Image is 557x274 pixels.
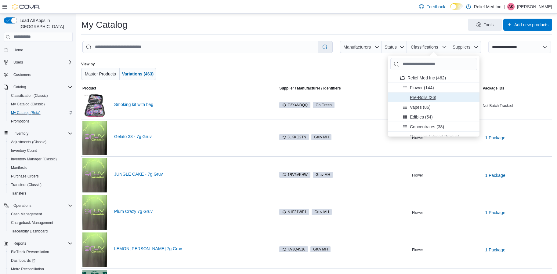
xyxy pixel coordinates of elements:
span: 3LKKQ2TN [279,134,309,140]
a: Purchase Orders [9,173,41,180]
span: Cannabis Infused Product [410,133,459,139]
div: Flower [411,209,481,216]
span: Gruv MH [311,134,331,140]
button: Edibles (54) [400,112,435,122]
a: Transfers (Classic) [9,181,44,188]
ul: Product Classifications [388,73,479,171]
div: Alyz Khowaja [507,3,515,10]
div: Flower [411,134,481,141]
button: Transfers (Classic) [6,181,75,189]
li: Flower (144) [388,83,479,93]
button: Add new products [503,19,552,31]
li: Pre-Rolls (26) [388,93,479,102]
a: Cash Management [9,210,44,218]
a: Dashboards [6,256,75,265]
button: Operations [1,201,75,210]
button: Promotions [6,117,75,126]
div: Supplier / Manufacturer / Identifiers [279,86,341,91]
span: Operations [11,202,73,209]
span: Home [13,48,23,53]
button: Status [382,41,407,53]
button: 1 Package [483,244,508,256]
button: Cannabis Infused Product [400,131,461,141]
span: Metrc Reconciliation [9,265,73,273]
span: Add new products [514,22,548,28]
span: Inventory Count [11,148,37,153]
span: Classification (Classic) [11,93,48,98]
button: Reports [11,240,29,247]
div: Not Batch Tracked [482,102,552,109]
span: Relief Med Inc (462) [407,75,446,81]
button: Classifications [407,41,449,53]
p: [PERSON_NAME] [517,3,552,10]
a: Gelato 33 - 7g Gruv [114,134,268,139]
span: BioTrack Reconciliation [9,248,73,256]
a: Promotions [9,118,32,125]
span: Package IDs [483,86,505,91]
span: KVJQ4516 [279,246,308,252]
button: My Catalog (Beta) [6,108,75,117]
span: Gruv MH [316,172,330,177]
span: Transfers (Classic) [11,182,42,187]
span: Metrc Reconciliation [11,267,44,272]
span: Purchase Orders [11,174,39,179]
p: Relief Med Inc [474,3,501,10]
span: Gruv MH [314,134,329,140]
a: Feedback [417,1,447,13]
span: Inventory Manager (Classic) [11,157,57,162]
span: Reports [11,240,73,247]
span: N1F31WP1 [282,209,306,215]
span: 1RV5VKHW [282,172,308,177]
a: Chargeback Management [9,219,56,226]
span: C2X4NDQQ [279,102,310,108]
a: Smoking kit with bag [114,102,268,107]
img: LEMON CHERRY SHERB 7g Gruv [82,232,107,267]
span: Feedback [426,4,445,10]
button: Variations (463) [120,68,156,80]
span: Promotions [11,119,30,124]
a: Manifests [9,164,29,171]
button: Master Products [81,68,120,80]
button: Metrc Reconciliation [6,265,75,273]
span: Gruv MH [310,246,331,252]
span: Chargeback Management [9,219,73,226]
span: Master Products [85,71,116,76]
span: Customers [13,72,31,77]
img: Cova [12,4,40,10]
span: Home [11,46,73,54]
button: Suppliers [449,41,481,53]
button: Purchase Orders [6,172,75,181]
button: Pre-Rolls (26) [400,92,439,102]
span: Chargeback Management [11,220,53,225]
label: View by [81,62,95,67]
span: 1 Package [485,135,505,141]
span: Traceabilty Dashboard [11,229,48,234]
button: Chargeback Management [6,218,75,227]
span: Catalog [11,83,73,91]
a: Inventory Manager (Classic) [9,155,59,163]
button: Home [1,46,75,54]
button: Classification (Classic) [6,91,75,100]
span: 1 Package [485,172,505,178]
span: My Catalog (Classic) [11,102,45,107]
span: My Catalog (Beta) [11,110,41,115]
h1: My Catalog [81,19,128,31]
span: Tools [484,22,494,28]
span: Inventory [11,130,73,137]
a: My Catalog (Classic) [9,100,47,108]
button: Tools [468,19,502,31]
span: Gruv MH [313,172,333,178]
button: Flower (144) [400,82,436,92]
span: Suppliers [453,45,470,49]
span: Product [82,86,96,91]
span: Classifications [411,45,438,49]
span: AK [508,3,513,10]
span: Inventory Manager (Classic) [9,155,73,163]
button: 1 Package [483,206,508,219]
span: Edibles (54) [410,114,433,120]
button: Inventory Manager (Classic) [6,155,75,163]
span: 1RV5VKHW [279,172,310,178]
a: JUNGLE CAKE - 7g Gruv [114,172,268,177]
button: Customers [1,70,75,79]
